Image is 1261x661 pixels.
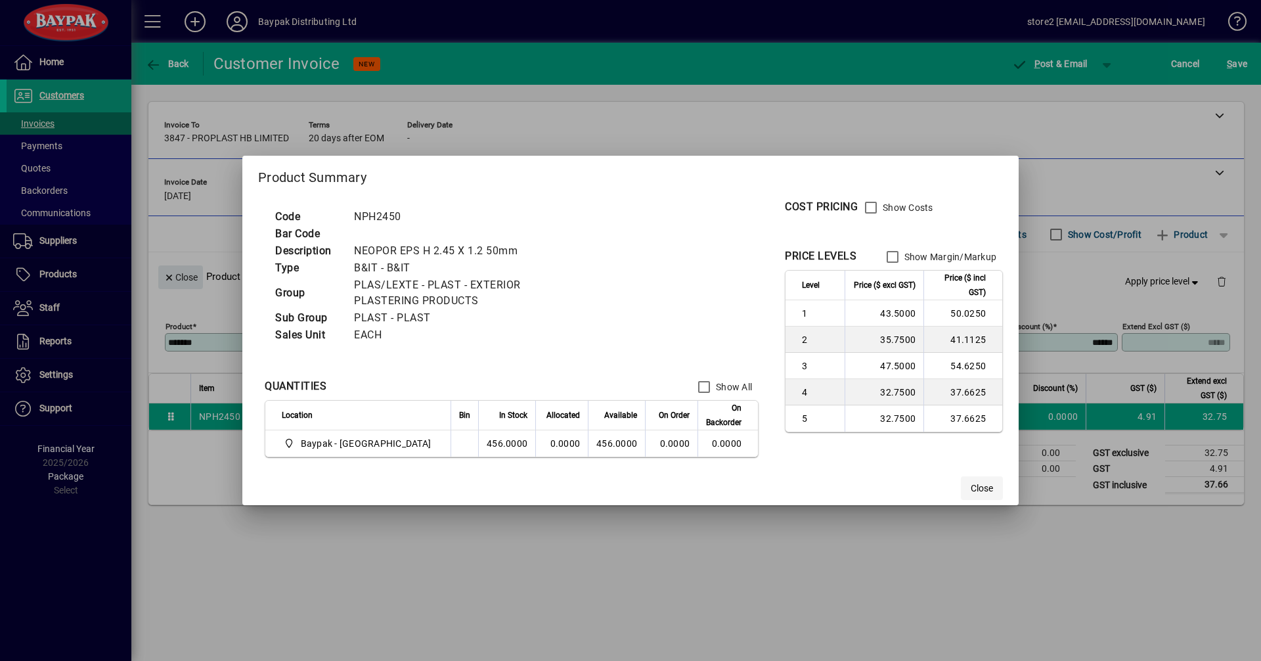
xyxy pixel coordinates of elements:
td: Sub Group [269,309,347,327]
td: NPH2450 [347,208,586,225]
span: 2 [802,333,837,346]
td: Sales Unit [269,327,347,344]
td: NEOPOR EPS H 2.45 X 1.2 50mm [347,242,586,260]
td: 50.0250 [923,300,1002,327]
div: PRICE LEVELS [785,248,856,264]
td: Group [269,277,347,309]
span: On Backorder [706,401,741,430]
td: 32.7500 [845,379,923,405]
td: 0.0000 [535,430,588,457]
span: Location [282,408,313,422]
span: In Stock [499,408,527,422]
span: Available [604,408,637,422]
span: Price ($ incl GST) [932,271,986,300]
span: 1 [802,307,837,320]
td: PLAST - PLAST [347,309,586,327]
td: 43.5000 [845,300,923,327]
td: 37.6625 [923,405,1002,432]
span: Baypak - [GEOGRAPHIC_DATA] [301,437,431,450]
label: Show All [713,380,752,394]
td: 47.5000 [845,353,923,379]
td: Description [269,242,347,260]
td: 37.6625 [923,379,1002,405]
span: 0.0000 [660,438,690,449]
td: 35.7500 [845,327,923,353]
td: 32.7500 [845,405,923,432]
span: Baypak - Onekawa [282,436,436,451]
td: Type [269,260,347,277]
h2: Product Summary [242,156,1019,194]
span: Allocated [546,408,580,422]
span: 4 [802,386,837,399]
td: 456.0000 [588,430,645,457]
span: On Order [659,408,690,422]
span: Close [971,482,993,495]
td: 41.1125 [923,327,1002,353]
span: Price ($ excl GST) [854,278,916,292]
label: Show Margin/Markup [902,250,997,263]
td: 0.0000 [697,430,758,457]
button: Close [961,476,1003,500]
span: 5 [802,412,837,425]
td: PLAS/LEXTE - PLAST - EXTERIOR PLASTERING PRODUCTS [347,277,586,309]
td: Bar Code [269,225,347,242]
span: Level [802,278,820,292]
td: 54.6250 [923,353,1002,379]
td: Code [269,208,347,225]
td: EACH [347,327,586,344]
div: QUANTITIES [265,378,326,394]
span: 3 [802,359,837,373]
td: 456.0000 [478,430,535,457]
td: B&IT - B&IT [347,260,586,277]
div: COST PRICING [785,199,858,215]
span: Bin [459,408,470,422]
label: Show Costs [880,201,933,214]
